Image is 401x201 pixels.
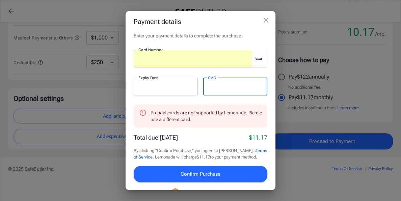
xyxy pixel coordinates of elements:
[138,75,159,81] label: Expiry Date
[134,147,267,161] p: By clicking "Confirm Purchase," you agree to [PERSON_NAME]'s . Lemonade will charge $11.17 to you...
[181,170,220,178] span: Confirm Purchase
[134,133,178,142] p: Total due [DATE]
[208,83,263,90] iframe: Secure CVC input frame
[126,11,275,32] h2: Payment details
[134,32,267,39] p: Enter your payment details to complete the purchase.
[138,83,193,90] iframe: Secure expiration date input frame
[151,107,262,125] div: Prepaid cards are not supported by Lemonade. Please use a different card.
[181,189,230,195] p: Your transaction is secure
[249,133,267,142] p: $11.17
[138,56,252,62] iframe: Secure card number input frame
[259,13,273,27] button: close
[138,47,162,53] label: Card Number
[255,56,263,61] svg: visa
[208,75,216,81] label: CVC
[134,166,267,182] button: Confirm Purchase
